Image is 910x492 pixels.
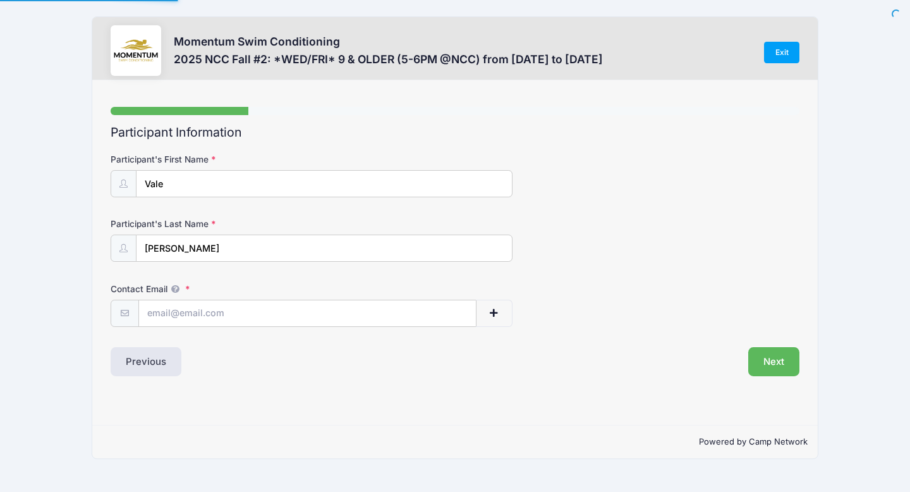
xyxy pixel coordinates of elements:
p: Powered by Camp Network [102,436,808,448]
a: Exit [764,42,799,63]
label: Participant's First Name [111,153,340,166]
input: Participant's Last Name [136,235,513,262]
button: Next [748,347,799,376]
span: We will send confirmations, payment reminders, and custom email messages to each address listed. ... [167,284,183,294]
h3: Momentum Swim Conditioning [174,35,603,48]
input: email@email.com [138,300,476,327]
label: Participant's Last Name [111,218,340,230]
h2: Participant Information [111,125,799,140]
button: Previous [111,347,181,376]
h3: 2025 NCC Fall #2: *WED/FRI* 9 & OLDER (5-6PM @NCC) from [DATE] to [DATE] [174,52,603,66]
label: Contact Email [111,283,340,295]
input: Participant's First Name [136,170,513,197]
